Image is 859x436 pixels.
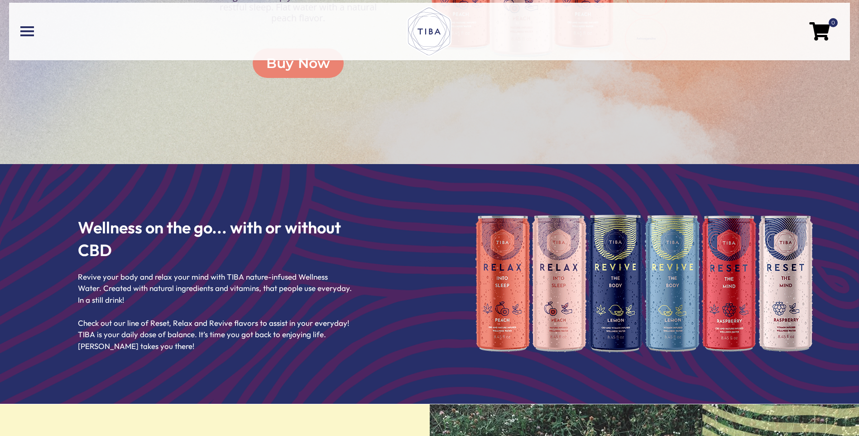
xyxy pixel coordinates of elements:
p: Check out our line of Reset, Relax and Revive flavors to assist in your everyday! [78,317,352,329]
p: Revive your body and relax your mind with TIBA nature-infused Wellness Water. Created with natura... [78,271,352,306]
span: Wellness on the go... with or without CBD [78,217,341,260]
div: Buy Now [266,53,330,73]
img: All Product Cans [475,215,813,353]
a: 0 [809,25,830,36]
span: 0 [829,18,838,27]
p: TIBA is your daily dose of balance. It’s time you got back to enjoying life. [PERSON_NAME] takes ... [78,329,352,352]
a: Buy Now [253,48,344,78]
